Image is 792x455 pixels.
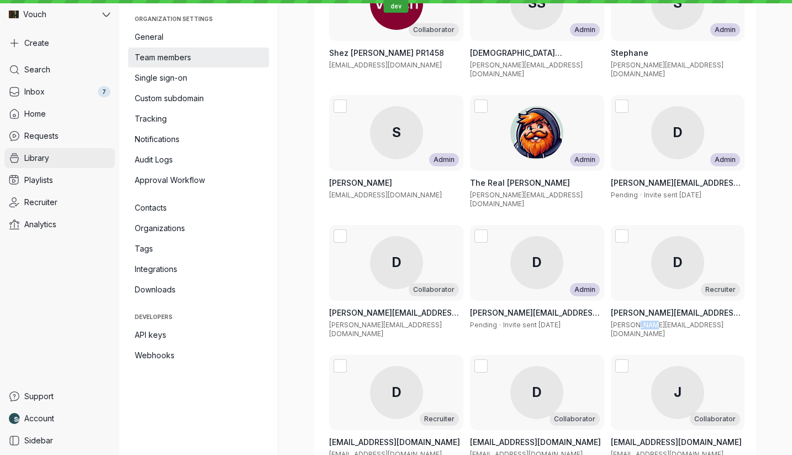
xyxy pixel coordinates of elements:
[128,48,269,67] a: Team members
[4,409,115,428] a: Nathan Weinstock avatarAccount
[135,223,262,234] span: Organizations
[135,350,262,361] span: Webhooks
[135,15,262,22] span: Organization settings
[611,437,742,447] span: [EMAIL_ADDRESS][DOMAIN_NAME]
[470,178,570,187] span: The Real [PERSON_NAME]
[24,391,54,402] span: Support
[135,32,262,43] span: General
[4,104,115,124] a: Home
[128,170,269,190] a: Approval Workflow
[9,9,19,19] img: Vouch avatar
[4,4,100,24] div: Vouch
[128,129,269,149] a: Notifications
[135,93,262,104] span: Custom subdomain
[329,191,442,199] span: [EMAIL_ADDRESS][DOMAIN_NAME]
[135,154,262,165] span: Audit Logs
[470,61,583,78] span: [PERSON_NAME][EMAIL_ADDRESS][DOMAIN_NAME]
[24,38,49,49] span: Create
[611,191,638,199] span: Pending
[329,178,392,187] span: [PERSON_NAME]
[570,23,600,36] div: Admin
[329,308,460,328] span: [PERSON_NAME][EMAIL_ADDRESS][DOMAIN_NAME]
[135,284,262,295] span: Downloads
[98,86,110,97] div: 7
[135,113,262,124] span: Tracking
[4,4,115,24] button: Vouch avatarVouch
[23,9,46,20] span: Vouch
[550,412,600,426] div: Collaborator
[4,386,115,406] a: Support
[329,321,442,338] span: [PERSON_NAME][EMAIL_ADDRESS][DOMAIN_NAME]
[611,177,745,189] h3: daniel+202409241523@vouchfor.com
[329,48,444,57] span: Shez [PERSON_NAME] PR1458
[128,239,269,259] a: Tags
[4,82,115,102] a: Inbox7
[128,27,269,47] a: General
[570,283,600,296] div: Admin
[4,148,115,168] a: Library
[329,307,463,318] h3: daniel+admin12082025@vouchfor.com
[409,23,459,36] div: Collaborator
[24,219,56,230] span: Analytics
[329,61,442,69] span: [EMAIL_ADDRESS][DOMAIN_NAME]
[135,175,262,186] span: Approval Workflow
[128,198,269,218] a: Contacts
[128,259,269,279] a: Integrations
[611,61,724,78] span: [PERSON_NAME][EMAIL_ADDRESS][DOMAIN_NAME]
[4,431,115,451] a: Sidebar
[497,321,503,330] span: ·
[420,412,459,426] div: Recruiter
[701,283,740,296] div: Recruiter
[4,126,115,146] a: Requests
[409,283,459,296] div: Collaborator
[135,52,262,63] span: Team members
[611,307,745,318] h3: daniel+recruiter12082025@vouchfor.com
[470,307,604,318] h3: daniel+message-action1@vouchfor.com
[4,60,115,80] a: Search
[470,437,604,448] h3: dteale+ssorecruiter6@vouchfor.com
[24,413,54,424] span: Account
[135,264,262,275] span: Integrations
[4,192,115,212] a: Recruiter
[611,178,741,198] span: [PERSON_NAME][EMAIL_ADDRESS][DOMAIN_NAME]
[4,170,115,190] a: Playlists
[135,202,262,213] span: Contacts
[135,313,262,320] span: Developers
[135,243,262,254] span: Tags
[9,413,20,424] img: Nathan Weinstock avatar
[128,109,269,129] a: Tracking
[611,321,724,338] span: [PERSON_NAME][EMAIL_ADDRESS][DOMAIN_NAME]
[128,280,269,300] a: Downloads
[128,346,269,365] a: Webhooks
[135,134,262,145] span: Notifications
[24,435,53,446] span: Sidebar
[329,437,463,448] h3: dteale+ssorecruiter5@vouchfor.com
[135,330,262,341] span: API keys
[24,86,45,97] span: Inbox
[429,153,459,166] div: Admin
[24,197,57,208] span: Recruiter
[470,191,583,208] span: [PERSON_NAME][EMAIL_ADDRESS][DOMAIN_NAME]
[470,308,600,328] span: [PERSON_NAME][EMAIL_ADDRESS][DOMAIN_NAME]
[690,412,740,426] div: Collaborator
[710,153,740,166] div: Admin
[24,175,53,186] span: Playlists
[128,88,269,108] a: Custom subdomain
[128,68,269,88] a: Single sign-on
[710,23,740,36] div: Admin
[128,325,269,345] a: API keys
[128,150,269,170] a: Audit Logs
[470,321,497,329] span: Pending
[4,33,115,53] button: Create
[611,308,741,328] span: [PERSON_NAME][EMAIL_ADDRESS][DOMAIN_NAME]
[503,321,561,329] span: Invite sent [DATE]
[24,130,59,142] span: Requests
[128,218,269,238] a: Organizations
[644,191,701,199] span: Invite sent [DATE]
[135,72,262,83] span: Single sign-on
[24,108,46,119] span: Home
[470,48,562,69] span: [DEMOGRAPHIC_DATA][PERSON_NAME]
[638,191,644,200] span: ·
[24,153,49,164] span: Library
[570,153,600,166] div: Admin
